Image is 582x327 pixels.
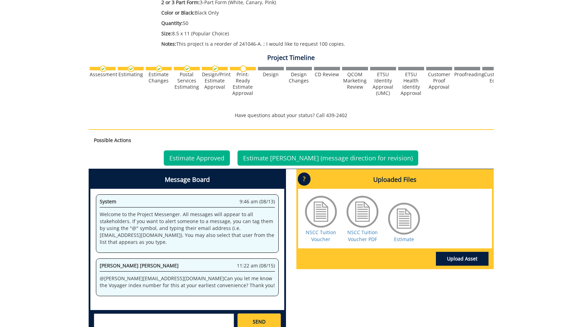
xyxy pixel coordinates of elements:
[174,71,200,90] div: Postal Services Estimating
[161,41,432,47] p: This project is a reorder of 241046-A. ; I would like to request 100 copies.
[240,198,275,205] span: 9:46 am (08/13)
[161,20,183,26] span: Quantity:
[161,41,176,47] span: Notes:
[306,229,336,242] a: NSCC Tuition Voucher
[164,150,230,166] a: Estimate Approved
[286,71,312,84] div: Design Changes
[161,30,432,37] p: 8.5 x 11 (Popular Choice)
[184,65,190,72] img: checkmark
[298,173,311,186] p: ?
[237,262,275,269] span: 11:22 am (08/15)
[89,112,494,119] p: Have questions about your status? Call 439-2402
[426,71,452,90] div: Customer Proof Approval
[100,275,275,289] p: @ [PERSON_NAME][EMAIL_ADDRESS][DOMAIN_NAME] Can you let me know the Voyager index number for this...
[258,71,284,78] div: Design
[90,71,116,78] div: Assessment
[482,71,508,84] div: Customer Edits
[230,71,256,96] div: Print-Ready Estimate Approval
[342,71,368,90] div: QCOM Marketing Review
[212,65,218,72] img: checkmark
[90,171,284,189] h4: Message Board
[314,71,340,78] div: CD Review
[240,65,247,72] img: no
[128,65,134,72] img: checkmark
[436,252,489,266] a: Upload Asset
[238,150,418,166] a: Estimate [PERSON_NAME] (message direction for revision)
[94,137,131,143] strong: Possible Actions
[298,171,492,189] h4: Uploaded Files
[100,262,179,269] span: [PERSON_NAME] [PERSON_NAME]
[202,71,228,90] div: Design/Print Estimate Approval
[89,54,494,61] h4: Project Timeline
[161,9,195,16] span: Color or Black:
[253,318,266,325] span: SEND
[100,65,106,72] img: checkmark
[347,229,378,242] a: NSCC Tuition Voucher PDF
[454,71,480,78] div: Proofreading
[118,71,144,78] div: Estimating
[100,211,275,246] p: Welcome to the Project Messenger. All messages will appear to all stakeholders. If you want to al...
[156,65,162,72] img: checkmark
[100,198,116,205] span: System
[370,71,396,96] div: ETSU Identity Approval (UMC)
[161,9,432,16] p: Black Only
[146,71,172,84] div: Estimate Changes
[161,30,172,37] span: Size:
[398,71,424,96] div: ETSU Health Identity Approval
[161,20,432,27] p: 50
[394,236,414,242] a: Estimate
